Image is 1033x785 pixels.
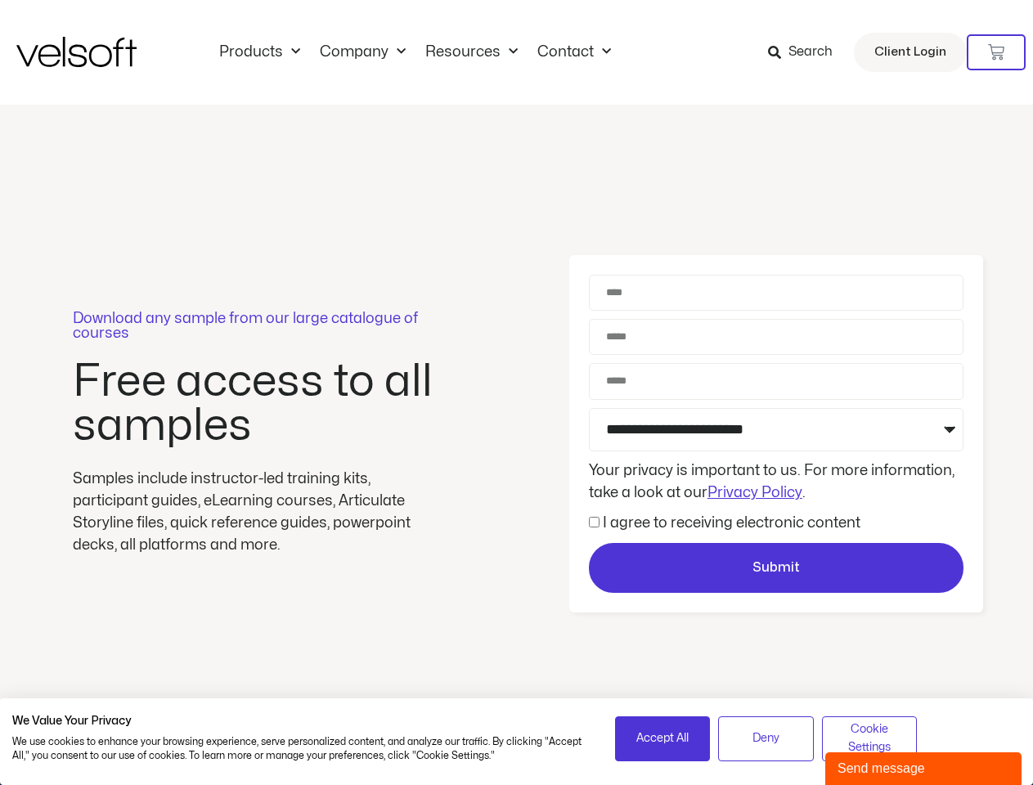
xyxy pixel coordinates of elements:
[854,33,967,72] a: Client Login
[615,716,711,761] button: Accept all cookies
[16,37,137,67] img: Velsoft Training Materials
[415,43,528,61] a: ResourcesMenu Toggle
[707,486,802,500] a: Privacy Policy
[73,360,441,448] h2: Free access to all samples
[12,714,591,729] h2: We Value Your Privacy
[825,749,1025,785] iframe: chat widget
[752,558,800,579] span: Submit
[12,735,591,763] p: We use cookies to enhance your browsing experience, serve personalized content, and analyze our t...
[73,468,441,556] div: Samples include instructor-led training kits, participant guides, eLearning courses, Articulate S...
[788,42,833,63] span: Search
[874,42,946,63] span: Client Login
[718,716,814,761] button: Deny all cookies
[636,729,689,747] span: Accept All
[73,312,441,341] p: Download any sample from our large catalogue of courses
[589,543,963,594] button: Submit
[752,729,779,747] span: Deny
[833,720,907,757] span: Cookie Settings
[310,43,415,61] a: CompanyMenu Toggle
[768,38,844,66] a: Search
[603,516,860,530] label: I agree to receiving electronic content
[585,460,968,504] div: Your privacy is important to us. For more information, take a look at our .
[209,43,621,61] nav: Menu
[209,43,310,61] a: ProductsMenu Toggle
[822,716,918,761] button: Adjust cookie preferences
[528,43,621,61] a: ContactMenu Toggle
